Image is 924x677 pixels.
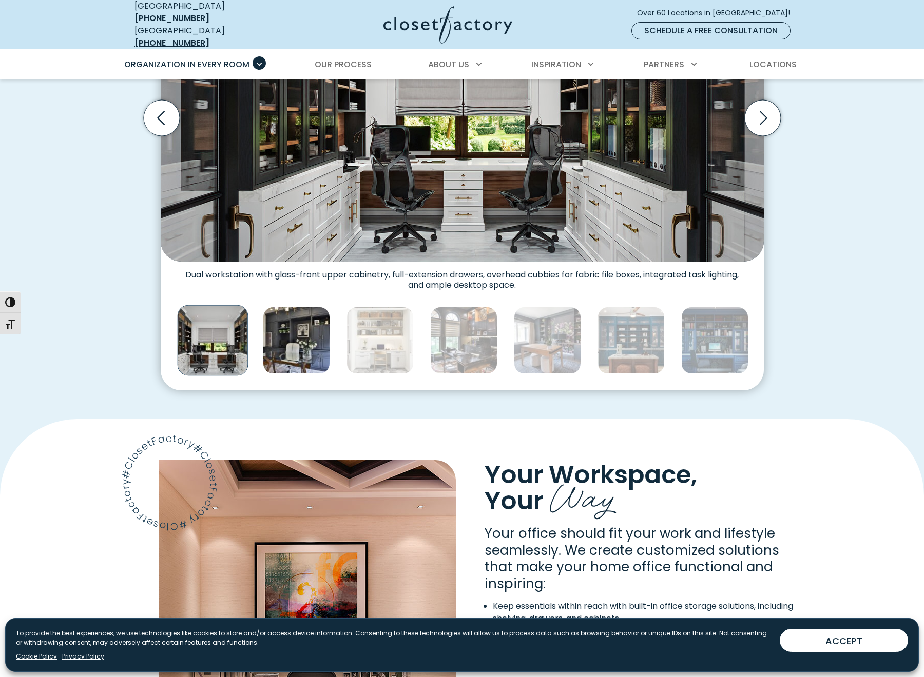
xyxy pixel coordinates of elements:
img: Custom home office grey cabinetry with wall safe and mini fridge [263,307,330,374]
span: Inspiration [531,58,581,70]
span: Our Process [315,58,372,70]
span: Organization in Every Room [124,58,249,70]
span: Locations [749,58,797,70]
img: Custom home office with blue built-ins, glass-front cabinets, adjustable shelving, custom drawer ... [681,307,748,374]
img: Built-in blue cabinetry with mesh-front doors and open shelving displays accessories like labeled... [598,307,665,374]
span: Your office should fit your work and lifestyle seamlessly. We create customized solutions that ma... [485,524,779,593]
li: Keep essentials within reach with built-in office storage solutions, including shelving, drawers,... [493,600,798,625]
p: To provide the best experiences, we use technologies like cookies to store and/or access device i... [16,629,772,647]
span: Your Workspace, [485,456,697,491]
img: Compact, closet-style workstation with two-tier open shelving, wicker baskets, framed prints, and... [346,307,414,374]
img: Closet Factory Logo [383,6,512,44]
button: Next slide [741,96,785,140]
button: Previous slide [140,96,184,140]
span: About Us [428,58,469,70]
div: [GEOGRAPHIC_DATA] [134,25,283,49]
span: Your [485,483,543,518]
a: Over 60 Locations in [GEOGRAPHIC_DATA]! [637,4,799,22]
span: Over 60 Locations in [GEOGRAPHIC_DATA]! [637,8,798,18]
img: Sophisticated home office with dark wood cabinetry, metallic backsplash, under-cabinet lighting, ... [430,307,497,374]
img: Dual workstation home office with glass-front upper cabinetry, full-extension drawers, overhead c... [177,305,248,375]
a: Cookie Policy [16,652,57,661]
a: Schedule a Free Consultation [631,22,791,39]
img: Modern home office with floral accent wallpaper, matte charcoal built-ins, and a light oak desk f... [514,307,581,374]
nav: Primary Menu [117,50,807,79]
span: Partners [644,58,684,70]
a: Privacy Policy [62,652,104,661]
a: [PHONE_NUMBER] [134,12,209,24]
figcaption: Dual workstation with glass-front upper cabinetry, full-extension drawers, overhead cubbies for f... [161,262,764,290]
a: [PHONE_NUMBER] [134,37,209,49]
span: Way [550,468,618,520]
button: ACCEPT [780,629,908,652]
